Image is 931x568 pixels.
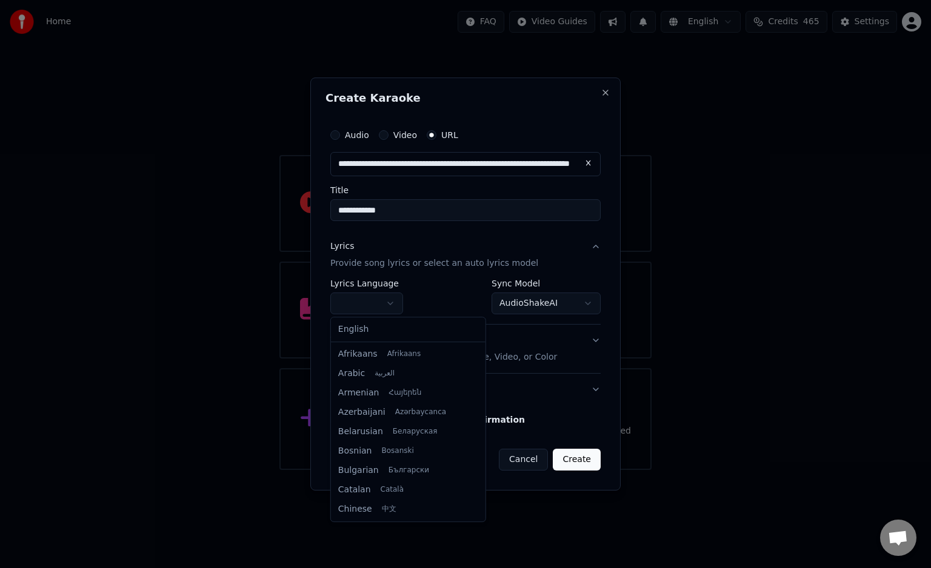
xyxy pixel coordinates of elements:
span: English [338,323,369,335]
span: Bulgarian [338,464,379,477]
span: Azərbaycanca [395,408,446,417]
span: Afrikaans [338,348,378,360]
span: Belarusian [338,426,383,438]
span: Български [389,466,429,475]
span: Беларуская [393,427,438,437]
span: Arabic [338,368,365,380]
span: Bosanski [381,446,413,456]
span: 中文 [382,504,396,514]
span: Català [381,485,404,495]
span: Chinese [338,503,372,515]
span: Armenian [338,387,379,399]
span: Catalan [338,484,371,496]
span: العربية [375,369,395,378]
span: Afrikaans [387,349,421,359]
span: Հայերեն [389,388,421,398]
span: Azerbaijani [338,406,385,418]
span: Bosnian [338,445,372,457]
